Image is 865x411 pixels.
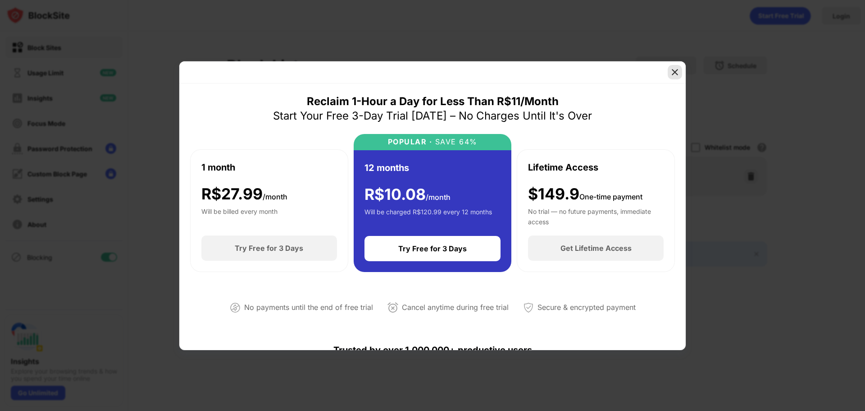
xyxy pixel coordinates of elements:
div: Start Your Free 3-Day Trial [DATE] – No Charges Until It's Over [273,109,592,123]
img: secured-payment [523,302,534,313]
div: Trusted by over 1,000,000+ productive users [190,328,675,372]
div: Will be charged R$120.99 every 12 months [364,207,492,225]
div: SAVE 64% [432,138,478,146]
div: No trial — no future payments, immediate access [528,207,664,225]
div: Cancel anytime during free trial [402,301,509,314]
img: not-paying [230,302,241,313]
span: /month [263,192,287,201]
div: $149.9 [528,185,642,203]
div: Will be billed every month [201,207,278,225]
div: Get Lifetime Access [560,244,632,253]
img: cancel-anytime [387,302,398,313]
div: 1 month [201,161,235,174]
div: Secure & encrypted payment [537,301,636,314]
div: No payments until the end of free trial [244,301,373,314]
div: R$ 27.99 [201,185,287,203]
div: R$ 10.08 [364,185,451,204]
div: 12 months [364,161,409,175]
div: POPULAR · [388,138,432,146]
div: Reclaim 1-Hour a Day for Less Than R$11/Month [307,94,559,109]
div: Lifetime Access [528,161,598,174]
div: Try Free for 3 Days [398,244,467,253]
span: One-time payment [579,192,642,201]
span: /month [426,193,451,202]
div: Try Free for 3 Days [235,244,303,253]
